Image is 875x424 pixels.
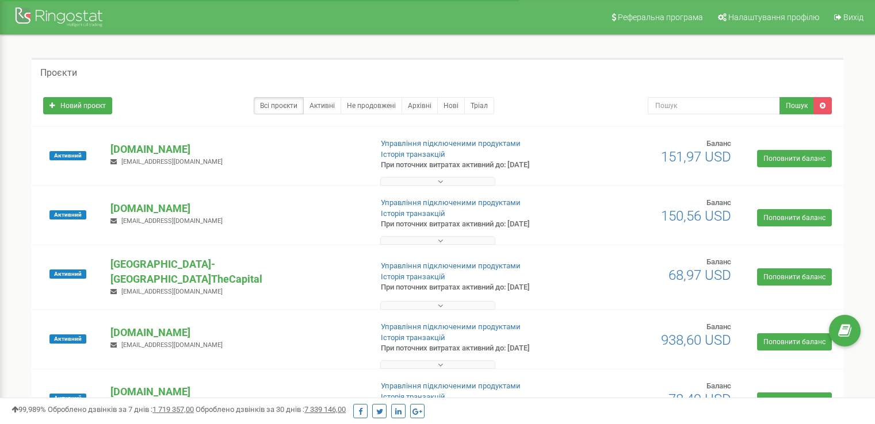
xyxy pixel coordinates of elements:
p: При поточних витратах активний до: [DATE] [381,160,565,171]
span: Оброблено дзвінків за 30 днів : [196,405,346,414]
a: Всі проєкти [254,97,304,114]
span: Вихід [843,13,863,22]
span: Активний [49,394,86,403]
button: Пошук [780,97,814,114]
span: [EMAIL_ADDRESS][DOMAIN_NAME] [121,217,223,225]
a: Поповнити баланс [757,209,832,226]
span: Реферальна програма [618,13,703,22]
span: [EMAIL_ADDRESS][DOMAIN_NAME] [121,288,223,295]
span: Активний [49,269,86,279]
span: 68,97 USD [668,267,731,283]
a: Новий проєкт [43,97,112,114]
a: Активні [303,97,341,114]
span: Баланс [706,322,731,331]
a: Архівні [402,97,438,114]
span: 99,989% [12,405,46,414]
span: Баланс [706,198,731,207]
a: Тріал [464,97,494,114]
a: Історія транзакцій [381,150,445,159]
a: Управління підключеними продуктами [381,139,521,148]
a: Не продовжені [341,97,402,114]
a: Історія транзакцій [381,333,445,342]
span: Баланс [706,381,731,390]
p: [DOMAIN_NAME] [110,325,362,340]
h5: Проєкти [40,68,77,78]
a: Управління підключеними продуктами [381,381,521,390]
span: Оброблено дзвінків за 7 днів : [48,405,194,414]
input: Пошук [648,97,780,114]
span: Активний [49,334,86,344]
a: Історія транзакцій [381,392,445,401]
u: 1 719 357,00 [152,405,194,414]
a: Поповнити баланс [757,268,832,286]
a: Нові [437,97,465,114]
span: 938,60 USD [661,332,731,348]
p: [DOMAIN_NAME] [110,201,362,216]
p: [DOMAIN_NAME] [110,384,362,399]
p: При поточних витратах активний до: [DATE] [381,219,565,230]
p: При поточних витратах активний до: [DATE] [381,343,565,354]
span: 150,56 USD [661,208,731,224]
span: Баланс [706,139,731,148]
p: [DOMAIN_NAME] [110,142,362,157]
span: Баланс [706,257,731,266]
span: Активний [49,151,86,160]
a: Управління підключеними продуктами [381,198,521,207]
u: 7 339 146,00 [304,405,346,414]
a: Поповнити баланс [757,392,832,410]
a: Управління підключеними продуктами [381,261,521,270]
p: [GEOGRAPHIC_DATA]-[GEOGRAPHIC_DATA]TheCapital [110,257,362,286]
a: Історія транзакцій [381,272,445,281]
span: Активний [49,210,86,219]
a: Управління підключеними продуктами [381,322,521,331]
span: Налаштування профілю [728,13,819,22]
p: При поточних витратах активний до: [DATE] [381,282,565,293]
span: [EMAIL_ADDRESS][DOMAIN_NAME] [121,341,223,349]
a: Історія транзакцій [381,209,445,218]
a: Поповнити баланс [757,150,832,167]
span: [EMAIL_ADDRESS][DOMAIN_NAME] [121,158,223,165]
a: Поповнити баланс [757,333,832,350]
span: 151,97 USD [661,149,731,165]
span: 78,49 USD [668,391,731,407]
